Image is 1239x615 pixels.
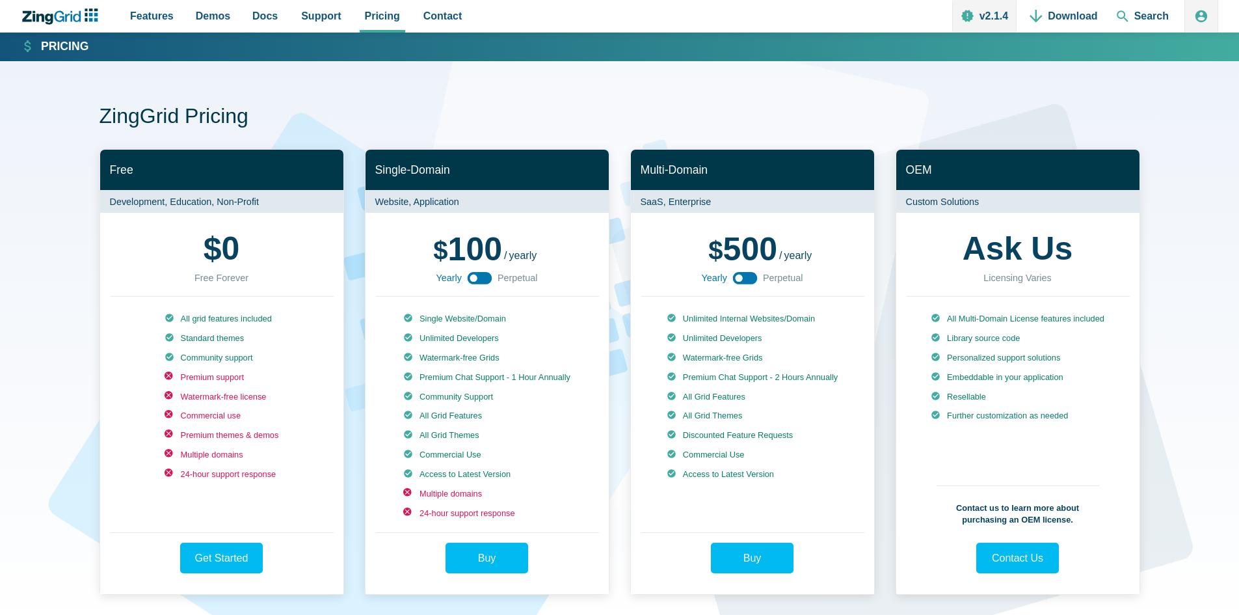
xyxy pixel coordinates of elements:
[784,250,812,261] span: yearly
[937,485,1099,526] p: Contact us to learn more about purchasing an OEM license.
[504,251,507,261] span: /
[763,270,803,286] span: Perpetual
[403,430,570,441] li: All Grid Themes
[21,8,105,25] a: ZingChart Logo. Click to return to the homepage
[365,7,400,25] span: Pricing
[498,270,538,286] span: Perpetual
[631,150,874,191] h2: Multi-Domain
[701,270,726,286] span: Yearly
[436,270,461,286] span: Yearly
[667,469,838,480] li: Access to Latest Version
[667,352,838,364] li: Watermark-free Grids
[667,372,838,383] li: Premium Chat Support - 2 Hours Annually
[403,469,570,480] li: Access to Latest Version
[130,7,174,25] span: Features
[667,391,838,403] li: All Grid Features
[667,313,838,325] li: Unlimited Internal Websites/Domain
[896,190,1139,213] p: Custom Solutions
[165,391,279,403] li: Watermark-free license
[403,410,570,422] li: All Grid Features
[180,543,263,573] a: Get Started
[931,313,1104,325] li: All Multi-Domain License features included
[301,7,341,25] span: Support
[403,333,570,344] li: Unlimited Developers
[931,391,1104,403] li: Resellable
[631,190,874,213] p: SaaS, Enterprise
[667,430,838,441] li: Discounted Feature Requests
[963,232,1073,265] strong: Ask Us
[196,7,230,25] span: Demos
[896,150,1139,191] h2: OEM
[667,333,838,344] li: Unlimited Developers
[667,410,838,422] li: All Grid Themes
[403,391,570,403] li: Community Support
[931,372,1104,383] li: Embeddable in your application
[165,313,279,325] li: All grid features included
[931,410,1104,422] li: Further customization as needed
[667,449,838,461] li: Commercial Use
[403,372,570,383] li: Premium Chat Support - 1 Hour Annually
[509,250,537,261] span: yearly
[403,508,570,519] li: 24-hour support response
[403,449,570,461] li: Commercial Use
[403,488,570,500] li: Multiple domains
[931,352,1104,364] li: Personalized support solutions
[22,39,88,55] a: Pricing
[204,232,240,265] strong: 0
[165,333,279,344] li: Standard themes
[165,410,279,422] li: Commercial use
[366,150,609,191] h2: Single-Domain
[446,543,528,573] a: Buy
[165,469,279,480] li: 24-hour support response
[983,270,1052,286] div: Licensing Varies
[165,352,279,364] li: Community support
[100,150,343,191] h2: Free
[252,7,278,25] span: Docs
[366,190,609,213] p: Website, Application
[403,352,570,364] li: Watermark-free Grids
[976,543,1059,573] a: Contact Us
[931,333,1104,344] li: Library source code
[433,231,502,267] span: 100
[165,372,279,383] li: Premium support
[194,270,248,286] div: Free Forever
[100,190,343,213] p: Development, Education, Non-Profit
[41,41,88,53] strong: Pricing
[165,430,279,441] li: Premium themes & demos
[403,313,570,325] li: Single Website/Domain
[165,449,279,461] li: Multiple domains
[708,231,777,267] span: 500
[779,251,782,261] span: /
[423,7,462,25] span: Contact
[204,232,222,265] span: $
[100,103,1140,132] h1: ZingGrid Pricing
[711,543,793,573] a: Buy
